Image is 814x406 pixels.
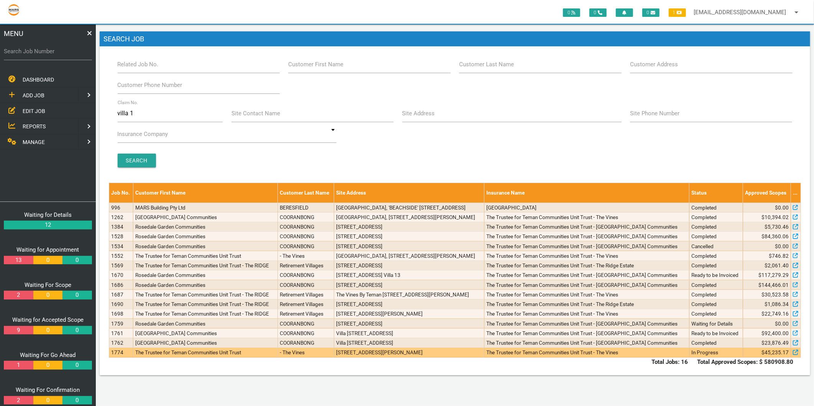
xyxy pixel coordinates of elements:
label: Search Job Number [4,47,92,56]
span: $45,235.17 [761,349,789,356]
td: The Trustee for Teman Communities Unit Trust - [GEOGRAPHIC_DATA] Communities [484,222,689,232]
a: Waiting for Accepted Scope [12,316,84,323]
td: Completed [689,261,743,270]
td: Completed [689,222,743,232]
label: Customer First Name [288,60,343,69]
label: Site Contact Name [231,109,280,118]
td: The Vines By Teman [STREET_ADDRESS][PERSON_NAME] [334,290,484,299]
a: Waiting For Confirmation [16,386,80,393]
td: The Trustee for Teman Communities Unit Trust - The Ridge Estate [484,261,689,270]
td: Completed [689,309,743,319]
a: 0 [62,256,92,265]
td: The Trustee for Teman Communities Unit Trust [133,251,277,260]
td: Retirement Villages [278,290,334,299]
td: The Trustee for Teman Communities Unit Trust - [GEOGRAPHIC_DATA] Communities [484,270,689,280]
a: 0 [33,326,62,335]
td: [STREET_ADDRESS] Villa 13 [334,270,484,280]
td: Rosedale Garden Communities [133,280,277,290]
span: 0 [589,8,607,17]
span: $92,400.00 [761,329,789,337]
td: The Trustee for Teman Communities Unit Trust - The RIDGE [133,300,277,309]
td: [STREET_ADDRESS][PERSON_NAME] [334,309,484,319]
a: Waiting For Scope [25,282,71,288]
td: COORANBONG [278,212,334,222]
a: Waiting For Go Ahead [20,352,76,359]
td: 996 [109,203,133,212]
td: Waiting for Details [689,319,743,328]
td: [STREET_ADDRESS] [334,280,484,290]
span: $30,523.58 [761,291,789,298]
td: Villa [STREET_ADDRESS] [334,338,484,348]
span: MANAGE [23,139,45,145]
td: COORANBONG [278,338,334,348]
th: Customer Last Name [278,183,334,203]
img: s3file [8,4,20,16]
td: Retirement Villages [278,261,334,270]
td: The Trustee for Teman Communities Unit Trust - The RIDGE [133,261,277,270]
label: Customer Address [630,60,678,69]
a: 1 [4,361,33,370]
td: [STREET_ADDRESS] [334,232,484,241]
td: [STREET_ADDRESS] [334,241,484,251]
td: [STREET_ADDRESS] [334,261,484,270]
td: 1690 [109,300,133,309]
td: The Trustee for Teman Communities Unit Trust - [GEOGRAPHIC_DATA] Communities [484,232,689,241]
td: 1569 [109,261,133,270]
td: Rosedale Garden Communities [133,232,277,241]
span: $84,360.06 [761,232,789,240]
span: DASHBOARD [23,77,54,83]
td: The Trustee for Teman Communities Unit Trust - The Vines [484,348,689,357]
td: The Trustee for Teman Communities Unit Trust - [GEOGRAPHIC_DATA] Communities [484,241,689,251]
th: Insurance Name [484,183,689,203]
td: Cancelled [689,241,743,251]
span: $746.82 [769,252,789,260]
td: [STREET_ADDRESS] [334,300,484,309]
span: $5,730.46 [765,223,789,231]
span: $117,279.29 [758,271,789,279]
td: The Trustee for Teman Communities Unit Trust - The Ridge Estate [484,300,689,309]
td: 1262 [109,212,133,222]
td: 1534 [109,241,133,251]
label: Claim No. [118,99,138,106]
td: Completed [689,212,743,222]
span: $0.00 [775,242,789,250]
td: [GEOGRAPHIC_DATA], [STREET_ADDRESS][PERSON_NAME] [334,251,484,260]
span: $23,876.49 [761,339,789,347]
td: The Trustee for Teman Communities Unit Trust [133,348,277,357]
span: REPORTS [23,123,46,129]
td: 1698 [109,309,133,319]
a: 0 [33,361,62,370]
h1: Search Job [100,31,810,47]
td: [STREET_ADDRESS][PERSON_NAME] [334,348,484,357]
span: ADD JOB [23,92,44,98]
td: Completed [689,251,743,260]
span: $0.00 [775,320,789,327]
td: 1759 [109,319,133,328]
label: Site Phone Number [630,109,679,118]
a: 0 [33,256,62,265]
span: EDIT JOB [23,108,45,114]
td: Completed [689,338,743,348]
span: 0 [563,8,580,17]
td: The Trustee for Teman Communities Unit Trust - The RIDGE [133,290,277,299]
td: COORANBONG [278,270,334,280]
th: Customer First Name [133,183,277,203]
td: 1761 [109,328,133,338]
td: COORANBONG [278,319,334,328]
input: Search [118,154,156,167]
a: 2 [4,396,33,405]
td: The Trustee for Teman Communities Unit Trust - The Vines [484,290,689,299]
a: 0 [62,291,92,300]
td: The Trustee for Teman Communities Unit Trust - [GEOGRAPHIC_DATA] Communities [484,319,689,328]
td: Completed [689,300,743,309]
a: 2 [4,291,33,300]
th: Job No. [109,183,133,203]
td: 1670 [109,270,133,280]
th: Approved Scopes [743,183,791,203]
a: 0 [62,396,92,405]
td: [STREET_ADDRESS] [334,222,484,232]
td: COORANBONG [278,241,334,251]
label: Related Job No. [118,60,159,69]
td: [GEOGRAPHIC_DATA] Communities [133,212,277,222]
td: 1774 [109,348,133,357]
